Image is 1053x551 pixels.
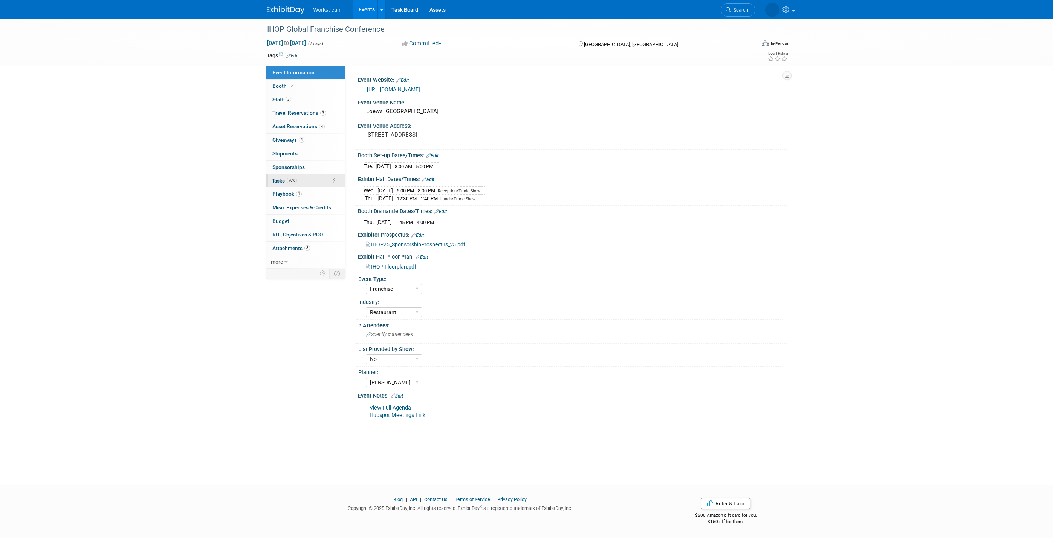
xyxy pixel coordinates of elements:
a: Shipments [266,147,345,160]
div: Event Venue Name: [358,97,787,106]
td: [DATE] [376,163,391,170]
a: API [410,497,417,502]
div: Event Notes: [358,390,787,400]
sup: ® [480,505,482,509]
td: Toggle Event Tabs [329,269,345,278]
a: Playbook1 [266,187,345,201]
span: 1 [296,191,302,197]
a: Refer & Earn [701,498,750,509]
span: [GEOGRAPHIC_DATA], [GEOGRAPHIC_DATA] [584,41,678,47]
a: Staff2 [266,93,345,106]
span: Playbook [272,191,302,197]
td: Thu. [364,195,377,203]
div: Exhibit Hall Floor Plan: [358,251,787,261]
div: List Provided by Show: [358,344,783,353]
div: Industry: [358,296,783,306]
span: | [449,497,454,502]
td: [DATE] [376,218,392,226]
span: | [404,497,409,502]
span: ROI, Objectives & ROO [272,232,323,238]
a: Sponsorships [266,161,345,174]
a: Edit [434,209,447,214]
span: 70% [287,178,297,183]
div: $150 off for them. [665,519,787,525]
a: Edit [416,255,428,260]
a: Attachments8 [266,242,345,255]
span: 2 [286,97,291,102]
div: Loews [GEOGRAPHIC_DATA] [364,106,781,117]
a: Edit [286,53,299,58]
a: Edit [391,393,403,399]
i: Booth reservation complete [290,84,294,88]
div: Exhibit Hall Dates/Times: [358,173,787,183]
div: Copyright © 2025 ExhibitDay, Inc. All rights reserved. ExhibitDay is a registered trademark of Ex... [267,503,654,512]
button: Committed [400,40,445,48]
a: Search [701,3,735,17]
span: Budget [272,218,289,224]
img: ExhibitDay [267,6,304,14]
a: Terms of Service [455,497,490,502]
td: [DATE] [377,195,393,203]
a: IHOP25_SponsorshipProspectus_v5.pdf [366,241,465,247]
span: Event Information [272,69,315,75]
img: Format-Inperson.png [762,40,769,46]
a: Budget [266,215,345,228]
a: Booth [266,80,345,93]
pre: [STREET_ADDRESS] [366,131,528,138]
td: Wed. [364,186,377,195]
a: Hubspot Meetings Link [370,412,425,419]
span: | [491,497,496,502]
a: Giveaways4 [266,134,345,147]
span: 4 [319,124,325,129]
span: Booth [272,83,295,89]
a: Blog [393,497,403,502]
a: Edit [426,153,439,158]
span: 12:30 PM - 1:40 PM [397,196,438,201]
a: Edit [422,177,434,182]
div: Booth Dismantle Dates/Times: [358,206,787,215]
span: 8:00 AM - 5:00 PM [395,164,433,169]
a: Event Information [266,66,345,79]
span: Asset Reservations [272,123,325,129]
td: Personalize Event Tab Strip [316,269,330,278]
span: | [418,497,423,502]
a: Misc. Expenses & Credits [266,201,345,214]
div: Event Website: [358,74,787,84]
td: Tags [267,52,299,59]
span: Search [711,7,728,13]
div: Event Format [711,39,789,51]
span: [DATE] [DATE] [267,40,306,46]
a: IHOP Floorplan.pdf [366,264,416,270]
div: Event Venue Address: [358,120,787,130]
a: View Full Agenda [370,405,411,411]
td: Tue. [364,163,376,170]
span: Lunch/Trade Show [440,196,475,201]
td: [DATE] [377,186,393,195]
a: Asset Reservations4 [266,120,345,133]
a: Edit [411,233,424,238]
a: Edit [396,78,409,83]
span: 6:00 PM - 8:00 PM [397,188,435,193]
span: Attachments [272,245,310,251]
div: In-Person [770,41,788,46]
a: Privacy Policy [497,497,527,502]
div: Exhibitor Prospectus: [358,229,787,239]
a: Contact Us [424,497,448,502]
span: Specify # attendees [366,332,413,337]
div: Booth Set-up Dates/Times: [358,150,787,160]
span: IHOP Floorplan.pdf [371,264,416,270]
div: IHOP Global Franchise Conference [264,23,744,36]
span: Sponsorships [272,164,305,170]
a: more [266,255,345,269]
span: (2 days) [307,41,323,46]
a: [URL][DOMAIN_NAME] [367,86,420,92]
div: # Attendees: [358,320,787,329]
span: to [283,40,290,46]
span: Shipments [272,150,298,157]
span: Workstream [313,7,342,13]
div: Event Type: [358,273,783,283]
span: Misc. Expenses & Credits [272,204,331,210]
span: 8 [304,245,310,251]
img: Keira Wiele [745,4,779,12]
a: ROI, Objectives & ROO [266,228,345,241]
